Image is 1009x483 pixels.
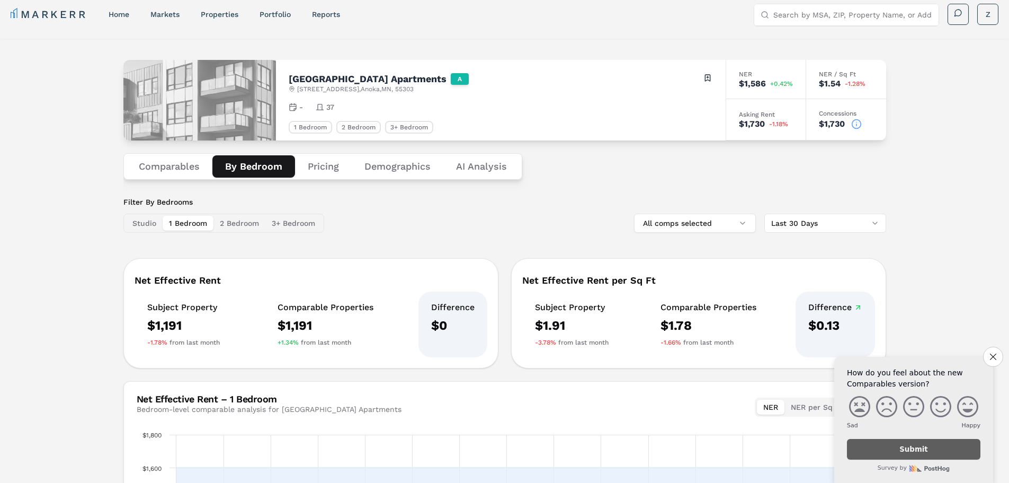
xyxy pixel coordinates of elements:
div: Comparable Properties [660,302,756,313]
button: Studio [126,216,163,231]
div: $1.54 [819,80,841,88]
button: 3+ Bedroom [265,216,322,231]
div: $1,191 [147,317,220,334]
span: +0.42% [770,81,793,87]
div: $1.78 [660,317,756,334]
button: Pricing [295,155,352,178]
div: 3+ Bedroom [385,121,433,134]
div: Difference [431,302,475,313]
span: -1.28% [845,81,865,87]
input: Search by MSA, ZIP, Property Name, or Address [773,4,932,25]
a: home [109,10,129,19]
div: Net Effective Rent – 1 Bedroom [137,394,401,404]
button: NER per Sq Ft [784,400,850,415]
span: 37 [326,102,334,112]
div: Subject Property [535,302,609,313]
text: $1,600 [142,465,162,472]
a: markets [150,10,180,19]
a: Portfolio [260,10,291,19]
button: Z [977,4,998,25]
h2: [GEOGRAPHIC_DATA] Apartments [289,74,447,84]
button: All comps selected [634,214,756,233]
div: Subject Property [147,302,220,313]
div: Asking Rent [739,111,793,118]
div: $1,191 [278,317,373,334]
button: AI Analysis [443,155,520,178]
div: $1,586 [739,80,766,88]
div: NER / Sq Ft [819,71,873,77]
div: A [451,73,469,85]
span: - [299,102,303,112]
div: $0.13 [808,317,862,334]
div: Concessions [819,110,873,117]
span: -3.78% [535,338,556,347]
button: By Bedroom [212,155,295,178]
label: Filter By Bedrooms [123,197,324,207]
div: 2 Bedroom [336,121,381,134]
span: Z [986,9,990,20]
div: from last month [535,338,609,347]
div: from last month [278,338,373,347]
a: MARKERR [11,7,87,22]
a: properties [201,10,238,19]
div: $1.91 [535,317,609,334]
div: $0 [431,317,475,334]
button: 1 Bedroom [163,216,213,231]
button: Demographics [352,155,443,178]
button: Comparables [126,155,212,178]
div: from last month [147,338,220,347]
div: $1,730 [819,120,845,128]
button: NER [757,400,784,415]
span: -1.18% [769,121,788,127]
button: 2 Bedroom [213,216,265,231]
div: $1,730 [739,120,765,128]
span: [STREET_ADDRESS] , Anoka , MN , 55303 [297,85,414,93]
div: 1 Bedroom [289,121,332,134]
span: +1.34% [278,338,299,347]
div: from last month [660,338,756,347]
text: $1,800 [142,432,162,439]
div: Net Effective Rent per Sq Ft [522,276,875,285]
div: Bedroom-level comparable analysis for [GEOGRAPHIC_DATA] Apartments [137,404,401,415]
div: Comparable Properties [278,302,373,313]
span: -1.66% [660,338,681,347]
a: reports [312,10,340,19]
div: Difference [808,302,862,313]
span: -1.78% [147,338,167,347]
div: NER [739,71,793,77]
div: Net Effective Rent [135,276,487,285]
